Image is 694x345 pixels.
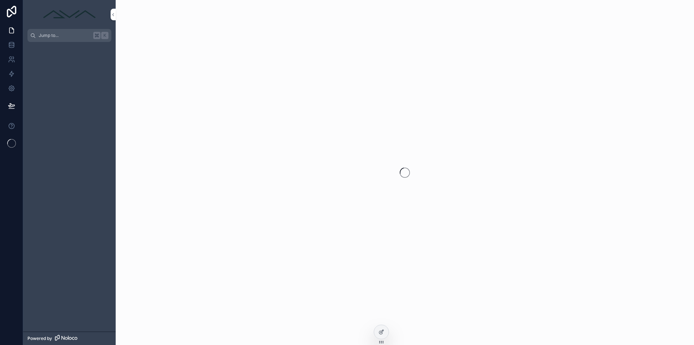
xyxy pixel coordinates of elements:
button: Jump to...K [27,29,111,42]
span: Powered by [27,336,52,341]
span: K [102,33,108,38]
div: scrollable content [23,42,116,55]
span: Jump to... [39,33,90,38]
a: Powered by [23,332,116,345]
img: App logo [40,9,98,20]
